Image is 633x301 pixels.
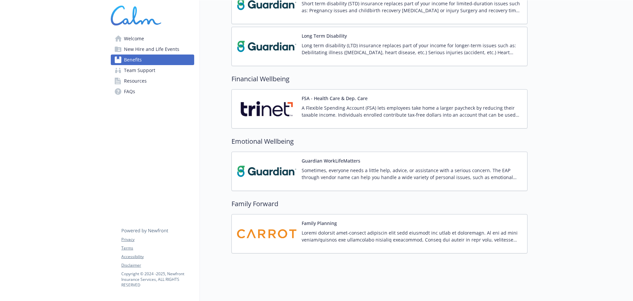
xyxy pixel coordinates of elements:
p: Sometimes, everyone needs a little help, advice, or assistance with a serious concern. The EAP th... [302,167,522,181]
button: Guardian WorkLifeMatters [302,157,360,164]
span: Resources [124,76,147,86]
img: Zenefits carrier logo [237,95,296,123]
img: Carrot carrier logo [237,220,296,248]
span: Team Support [124,65,155,76]
button: Family Planning [302,220,337,227]
img: Guardian carrier logo [237,157,296,185]
a: Terms [121,245,194,251]
img: Guardian carrier logo [237,32,296,60]
span: Benefits [124,55,142,65]
a: Accessibility [121,254,194,260]
a: Benefits [111,55,194,65]
a: Welcome [111,33,194,44]
p: Long term disability (LTD) insurance replaces part of your income for longer-term issues such as:... [302,42,522,56]
span: FAQs [124,86,135,97]
a: Disclaimer [121,262,194,268]
span: New Hire and Life Events [124,44,179,55]
p: A Flexible Spending Account (FSA) lets employees take home a larger paycheck by reducing their ta... [302,104,522,118]
span: Welcome [124,33,144,44]
h2: Financial Wellbeing [231,74,527,84]
p: Copyright © 2024 - 2025 , Newfront Insurance Services, ALL RIGHTS RESERVED [121,271,194,288]
a: New Hire and Life Events [111,44,194,55]
h2: Family Forward [231,199,527,209]
p: Loremi dolorsit amet-consect adipiscin elit sedd eiusmodt inc utlab et doloremagn. Al eni ad mini... [302,229,522,243]
button: FSA - Health Care & Dep. Care [302,95,368,102]
h2: Emotional Wellbeing [231,136,527,146]
a: Resources [111,76,194,86]
button: Long Term Disability [302,32,347,39]
a: Team Support [111,65,194,76]
a: FAQs [111,86,194,97]
a: Privacy [121,237,194,243]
